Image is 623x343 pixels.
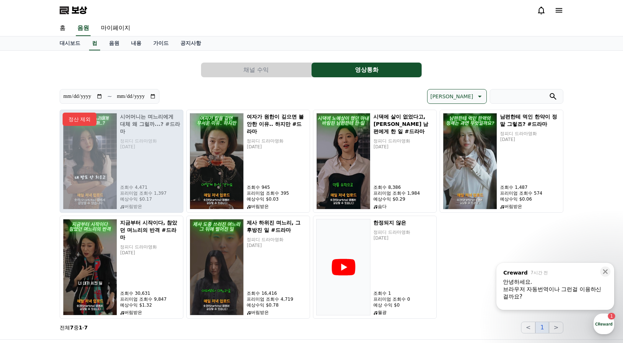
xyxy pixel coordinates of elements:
font: 조회수 8,386 [373,185,401,190]
img: 시댁에 살이 없었다고, 바람핀 남편에게 한 일 #드라마 [316,113,370,209]
font: 예상수익 $0.06 [500,197,532,202]
font: 여자가 원한이 깊으면 불안한 이유.. 하지만 #드라마 [247,114,304,134]
font: 프리미엄 조회수 1,984 [373,191,420,196]
font: [DATE] [373,236,388,241]
font: < [526,324,531,331]
button: < [521,322,535,333]
font: 예상수익 $1.32 [120,303,152,308]
font: 1 [79,325,82,330]
font: 남편한테 먹인 한약이 정말 그렇죠? #드라마 [500,114,557,127]
font: 한정되지 않은 [373,220,406,226]
font: [DATE] [373,144,388,149]
font: 프리미엄 조회수 9,847 [120,297,166,302]
font: 프리미엄 조회수 4,719 [247,297,293,302]
font: 조회수 30,631 [120,291,150,296]
font: 지금부터 시작이다, 참았던 며느리의 반격 #드라마 [120,220,177,240]
font: 홈 [60,24,66,31]
font: 조회수 1,487 [500,185,527,190]
a: 마이페이지 [95,21,136,36]
font: ~ [107,93,112,100]
font: 정피디 드라마영화 [247,237,284,242]
font: 가이드 [153,40,169,46]
font: 프리미엄 조회수 395 [247,191,289,196]
a: 홈 [54,21,71,36]
a: 음원 [103,36,125,50]
a: 보상 [60,4,87,16]
font: 예상수익 $0.78 [247,303,278,308]
font: 정피디 드라마영화 [120,244,157,250]
font: 버림받은 [124,310,142,315]
a: 내용 [125,36,147,50]
font: - [82,325,84,330]
a: 음원 [76,21,91,36]
font: 조회수 1 [373,291,391,296]
button: [PERSON_NAME] [427,89,487,104]
font: 정피디 드라마영화 [373,138,410,144]
font: 프리미엄 조회수 0 [373,297,410,302]
font: 조회수 945 [247,185,270,190]
font: 컴 [92,40,97,46]
a: 공지사항 [175,36,207,50]
font: 7 [70,325,74,330]
img: 지금부터 시작이다, 참았던 며느리의 반격 #드라마 [63,219,117,315]
button: 제사 하위진 며느리, 그 후방진 일 #드라마 제사 하위진 며느리, 그 후방진 일 #드라마 정피디 드라마영화 [DATE] 조회수 16,416 프리미엄 조회수 4,719 예상수익... [186,216,310,319]
img: 여자가 원한이 깊으면 불안한 이유.. 하지만 #드라마 [190,113,244,209]
font: 7 [84,325,88,330]
font: 예상 수익 $0 [373,303,400,308]
font: 프리미엄 조회수 574 [500,191,542,196]
font: 정피디 드라마영화 [500,131,537,136]
button: 지금부터 시작이다, 참았던 며느리의 반격 #드라마 지금부터 시작이다, 참았던 며느리의 반격 #드라마 정피디 드라마영화 [DATE] 조회수 30,631 프리미엄 조회수 9,84... [60,216,183,319]
img: 제사 하위진 며느리, 그 후방진 일 #드라마 [190,219,244,315]
font: 제사 하위진 며느리, 그 후방진 일 #드라마 [247,220,300,233]
font: 1 [540,324,544,331]
font: 정산 제외 [68,116,91,122]
font: 버림받은 [504,204,522,209]
font: 숨다 [378,204,387,209]
a: 컴 [89,36,100,50]
font: 채널 수익 [243,66,269,73]
font: 정피디 드라마영화 [373,230,410,235]
font: 예상수익 $0.03 [247,197,278,202]
button: 채널 수익 [201,63,311,77]
font: 보상 [71,5,87,15]
button: > [549,322,563,333]
font: [DATE] [247,144,262,149]
font: [DATE] [247,243,262,248]
font: 중 [74,325,79,330]
font: 예상수익 $0.29 [373,197,405,202]
font: > [554,324,559,331]
font: 월광 [378,310,387,315]
a: 가이드 [147,36,175,50]
font: 마이페이지 [101,24,130,31]
button: 시댁에 살이 없었다고, 바람핀 남편에게 한 일 #드라마 시댁에 살이 없었다고, [PERSON_NAME] 남편에게 한 일 #드라마 정피디 드라마영화 [DATE] 조회수 8,38... [313,110,437,213]
font: [DATE] [500,137,515,142]
font: 버림받은 [251,310,269,315]
font: [DATE] [120,250,135,255]
font: [PERSON_NAME] [430,93,473,99]
a: 채널 수익 [201,63,311,77]
button: 영상통화 [311,63,422,77]
a: 대시보드 [54,36,86,50]
font: 공지사항 [180,40,201,46]
font: 내용 [131,40,141,46]
img: 남편한테 먹인 한약이 정말 그렇죠? #드라마 [443,113,497,209]
font: 음원 [109,40,119,46]
font: 전체 [60,325,70,330]
button: 한정되지 않은 정피디 드라마영화 [DATE] 조회수 1 프리미엄 조회수 0 예상 수익 $0 월광 [313,216,437,319]
font: 정피디 드라마영화 [247,138,284,144]
font: 시댁에 살이 없었다고, [PERSON_NAME] 남편에게 한 일 #드라마 [373,114,428,134]
font: 버림받은 [251,204,269,209]
font: 대시보드 [60,40,80,46]
font: 음원 [77,24,89,31]
button: 1 [535,322,549,333]
button: 남편한테 먹인 한약이 정말 그렇죠? #드라마 남편한테 먹인 한약이 정말 그렇죠? #드라마 정피디 드라마영화 [DATE] 조회수 1,487 프리미엄 조회수 574 예상수익 $0... [440,110,563,213]
font: 영상통화 [355,66,379,73]
font: 조회수 16,416 [247,291,277,296]
button: 여자가 원한이 깊으면 불안한 이유.. 하지만 #드라마 여자가 원한이 깊으면 불안한 이유.. 하지만 #드라마 정피디 드라마영화 [DATE] 조회수 945 프리미엄 조회수 395... [186,110,310,213]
